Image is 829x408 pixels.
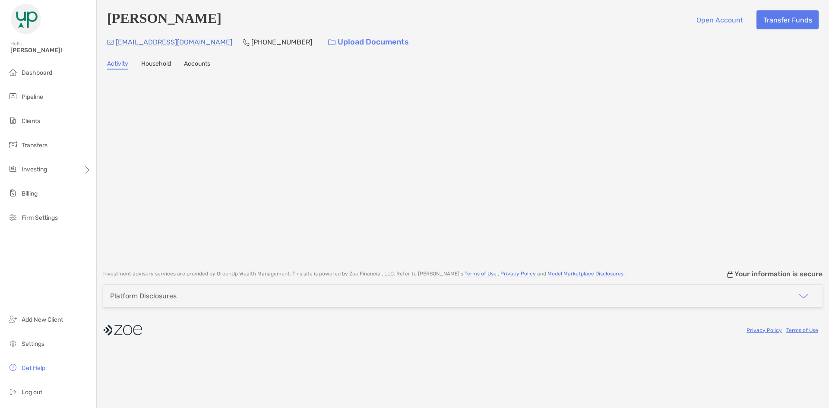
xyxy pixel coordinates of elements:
[10,47,91,54] span: [PERSON_NAME]!
[547,271,623,277] a: Model Marketplace Disclosures
[756,10,819,29] button: Transfer Funds
[22,166,47,173] span: Investing
[323,33,414,51] a: Upload Documents
[690,10,750,29] button: Open Account
[251,37,312,47] p: [PHONE_NUMBER]
[22,389,42,396] span: Log out
[10,3,41,35] img: Zoe Logo
[110,292,177,300] div: Platform Disclosures
[116,37,232,47] p: [EMAIL_ADDRESS][DOMAIN_NAME]
[243,39,250,46] img: Phone Icon
[8,212,18,222] img: firm-settings icon
[22,340,44,348] span: Settings
[8,139,18,150] img: transfers icon
[107,40,114,45] img: Email Icon
[500,271,536,277] a: Privacy Policy
[107,60,128,70] a: Activity
[22,364,45,372] span: Get Help
[103,271,625,277] p: Investment advisory services are provided by GreenUp Wealth Management . This site is powered by ...
[798,291,809,301] img: icon arrow
[22,190,38,197] span: Billing
[8,91,18,101] img: pipeline icon
[734,270,823,278] p: Your information is secure
[8,338,18,348] img: settings icon
[8,164,18,174] img: investing icon
[8,314,18,324] img: add_new_client icon
[22,117,40,125] span: Clients
[184,60,210,70] a: Accounts
[8,386,18,397] img: logout icon
[8,67,18,77] img: dashboard icon
[22,69,52,76] span: Dashboard
[22,142,47,149] span: Transfers
[22,214,58,221] span: Firm Settings
[141,60,171,70] a: Household
[8,188,18,198] img: billing icon
[103,320,142,340] img: company logo
[786,327,818,333] a: Terms of Use
[328,39,335,45] img: button icon
[747,327,782,333] a: Privacy Policy
[22,316,63,323] span: Add New Client
[465,271,497,277] a: Terms of Use
[8,362,18,373] img: get-help icon
[8,115,18,126] img: clients icon
[107,10,221,29] h4: [PERSON_NAME]
[22,93,43,101] span: Pipeline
